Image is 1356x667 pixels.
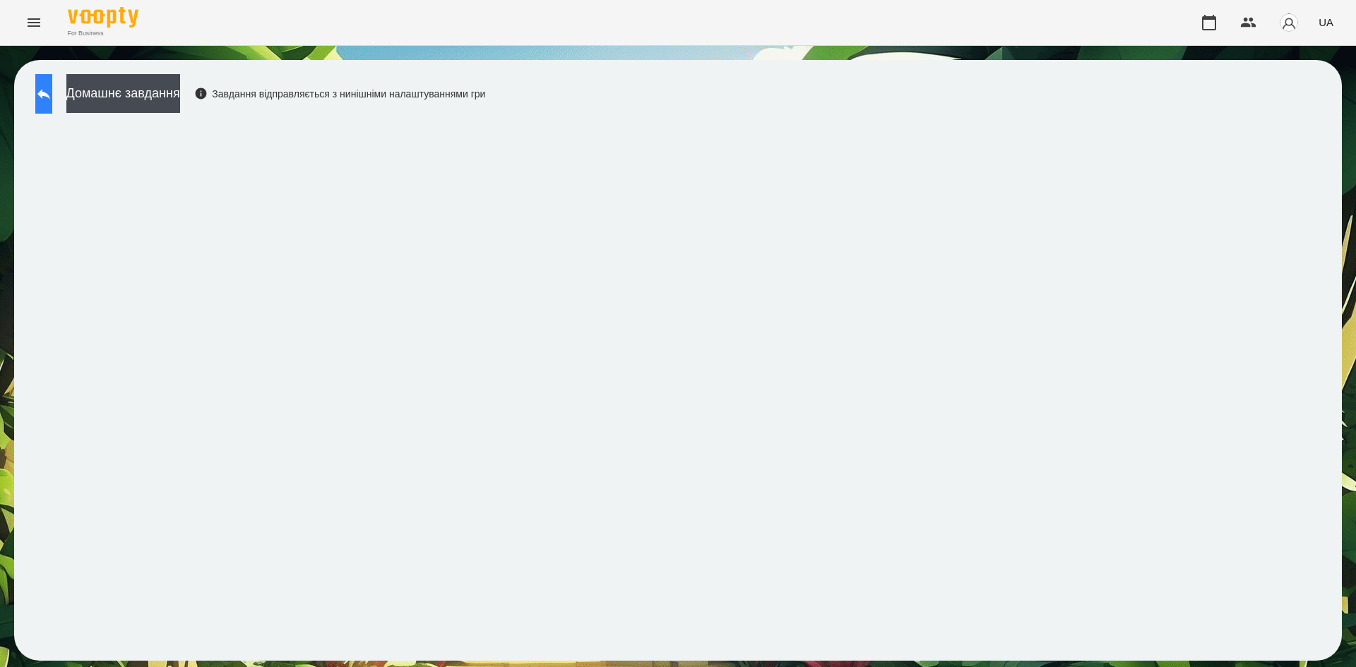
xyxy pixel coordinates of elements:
button: Домашнє завдання [66,74,180,113]
img: avatar_s.png [1279,13,1299,32]
button: Menu [17,6,51,40]
img: Voopty Logo [68,7,138,28]
span: For Business [68,29,138,38]
button: UA [1313,9,1339,35]
div: Завдання відправляється з нинішніми налаштуваннями гри [194,87,486,101]
span: UA [1319,15,1333,30]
